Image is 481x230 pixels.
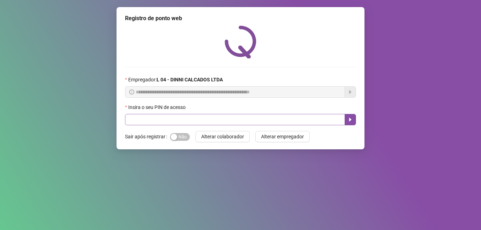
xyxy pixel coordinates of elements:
[201,133,244,140] span: Alterar colaborador
[261,133,304,140] span: Alterar empregador
[225,25,256,58] img: QRPoint
[125,103,190,111] label: Insira o seu PIN de acesso
[157,77,223,82] strong: L 04 - DINNI CALCADOS LTDA
[128,76,223,84] span: Empregador :
[125,131,170,142] label: Sair após registrar
[196,131,250,142] button: Alterar colaborador
[347,117,353,122] span: caret-right
[125,14,356,23] div: Registro de ponto web
[255,131,310,142] button: Alterar empregador
[129,90,134,94] span: info-circle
